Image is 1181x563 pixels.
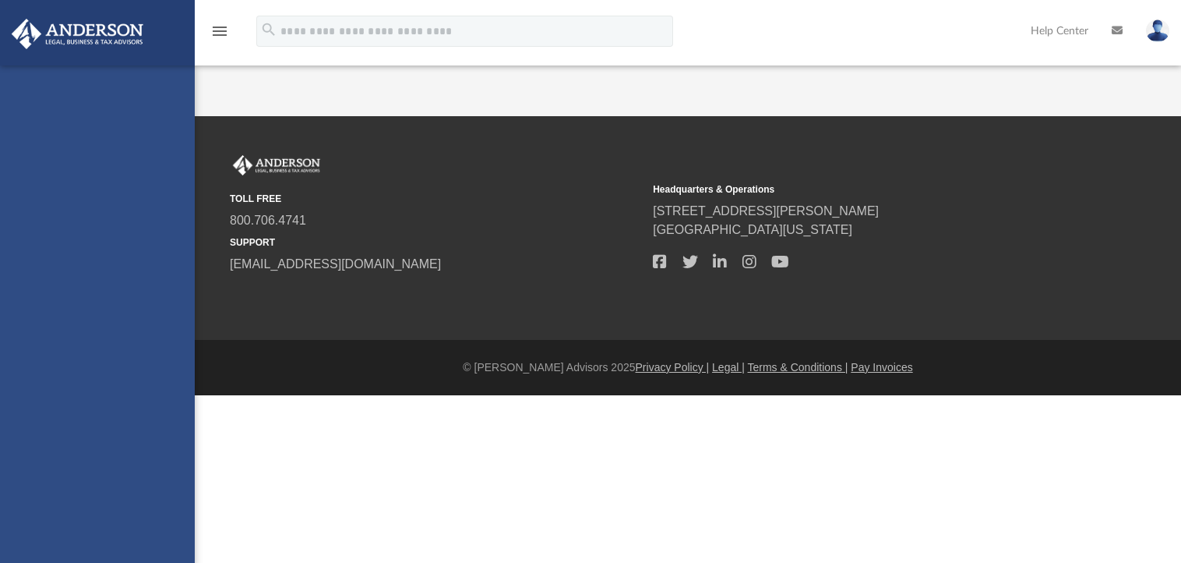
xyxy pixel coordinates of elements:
small: SUPPORT [230,235,642,250]
a: Privacy Policy | [636,361,710,374]
a: 800.706.4741 [230,214,306,227]
i: search [260,21,277,38]
small: Headquarters & Operations [653,182,1065,197]
a: [STREET_ADDRESS][PERSON_NAME] [653,204,879,218]
a: [EMAIL_ADDRESS][DOMAIN_NAME] [230,257,441,271]
img: Anderson Advisors Platinum Portal [230,155,323,175]
small: TOLL FREE [230,192,642,206]
a: menu [210,30,229,41]
img: User Pic [1146,19,1169,42]
a: Pay Invoices [851,361,912,374]
a: Terms & Conditions | [748,361,848,374]
a: Legal | [712,361,745,374]
a: [GEOGRAPHIC_DATA][US_STATE] [653,223,852,236]
div: © [PERSON_NAME] Advisors 2025 [195,359,1181,376]
img: Anderson Advisors Platinum Portal [7,19,148,49]
i: menu [210,22,229,41]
